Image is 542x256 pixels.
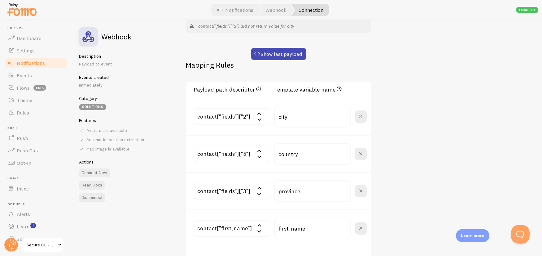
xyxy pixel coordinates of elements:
span: beta [33,85,46,91]
p: Payload to event [79,61,163,67]
span: Opt-In [17,160,31,166]
span: Push [17,135,28,141]
img: fomo_icons_custom_webhook.svg [79,27,98,46]
div: contact["fields"]["5"] [194,146,254,167]
em: contact["fields"]["2"] did not return value for city [198,23,294,29]
a: Flows beta [4,82,68,94]
p: Learn more [461,233,484,239]
img: fomo-relay-logo-orange.svg [7,2,37,17]
div: Solutions [79,104,106,110]
input: first_name [274,106,351,128]
div: contact["fields"]["3"] [194,183,254,204]
span: Inline [17,186,29,192]
a: Read Docs [79,181,105,190]
a: Theme [4,94,68,106]
a: Learn [4,220,68,233]
a: Support [4,233,68,245]
h5: Events created [79,74,163,80]
input: first_name [274,143,351,165]
iframe: Help Scout Beacon - Open [511,225,530,244]
a: Events [4,69,68,82]
a: Push [4,132,68,144]
button: Disconnect [79,193,105,202]
input: first_name [274,180,351,202]
span: Dashboard [17,35,42,41]
span: Alerts [17,211,30,217]
p: Immediately [79,82,163,88]
span: Push [7,126,68,130]
h5: Category [79,96,163,101]
h3: Payload path descriptor [194,85,270,93]
div: contact["first_name"] - [194,220,259,242]
span: Get Help [7,202,68,206]
a: Secure GL - Gut-[MEDICAL_DATA] Solution [22,237,64,252]
h5: Actions [79,159,163,165]
span: Theme [17,97,32,103]
a: Settings [4,44,68,57]
div: contact["fields"]["2"] [194,108,254,130]
span: Flows [17,85,30,91]
span: Push Data [17,147,40,154]
a: Inline [4,182,68,195]
div: Learn more [456,229,489,242]
button: Connect New [79,168,110,177]
h5: Description [79,53,163,59]
span: Rules [17,110,29,116]
svg: <p>Watch New Feature Tutorials!</p> [30,223,36,228]
button: Show last payload [251,48,306,60]
a: Opt-In [4,157,68,169]
a: Rules [4,106,68,119]
div: Automatic location extraction [79,137,163,142]
span: Support [17,236,35,242]
div: Avatars are available [79,128,163,133]
a: Push Data [4,144,68,157]
a: Dashboard [4,32,68,44]
h2: Webhook [101,33,131,40]
span: Events [17,72,32,79]
a: Notifications [4,57,68,69]
span: Settings [17,47,35,54]
a: Alerts [4,208,68,220]
div: Map image is available [79,146,163,152]
span: Pop-ups [7,26,68,30]
h2: Mapping Rules [186,60,234,70]
span: Secure GL - Gut-[MEDICAL_DATA] Solution [27,241,56,249]
span: Inline [7,177,68,181]
h5: Features [79,118,163,123]
h3: Template variable name [274,85,343,93]
input: first_name [274,218,351,239]
span: Notifications [17,60,45,66]
span: Learn [17,223,29,230]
